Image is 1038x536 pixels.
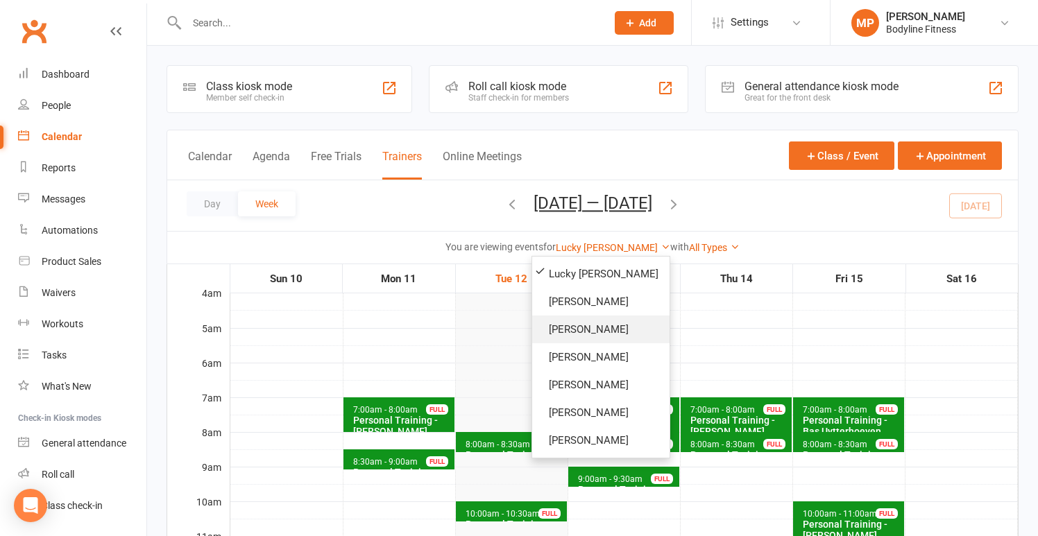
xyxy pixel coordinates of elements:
div: Personal Training - [PERSON_NAME] [690,415,789,437]
span: 7:00am - 8:00am [352,405,418,415]
a: [PERSON_NAME] [532,288,670,315]
div: General attendance kiosk mode [745,80,899,93]
div: Open Intercom Messenger [14,489,47,522]
a: General attendance kiosk mode [18,428,146,459]
div: Bodyline Fitness [886,23,965,35]
a: [PERSON_NAME] [532,399,670,426]
button: Free Trials [311,150,361,180]
div: Sat 16 [907,270,1017,287]
button: Day [187,191,238,216]
a: Reports [18,153,146,184]
strong: You are viewing events [445,241,543,252]
div: FULL [426,456,448,467]
div: Fri 15 [794,270,904,287]
a: What's New [18,371,146,402]
div: FULL [651,474,673,484]
strong: with [670,241,689,252]
div: Tue 12 [457,270,567,287]
a: Waivers [18,277,146,309]
div: People [42,100,71,111]
button: Online Meetings [443,150,522,180]
div: Automations [42,225,98,236]
input: Search... [182,13,597,33]
button: Calendar [188,150,232,180]
a: Clubworx [17,14,51,49]
div: FULL [876,508,898,519]
div: 10am [167,494,230,529]
span: Add [639,17,656,28]
div: FULL [763,404,785,415]
div: Personal Training - [PERSON_NAME] [802,449,901,472]
strong: for [543,241,556,252]
div: Great for the front desk [745,93,899,103]
span: 8:00am - 8:30am [802,440,868,449]
a: Messages [18,184,146,215]
div: FULL [538,508,561,519]
span: 10:00am - 11:00am [802,509,878,519]
button: [DATE] — [DATE] [534,193,652,213]
a: [PERSON_NAME] [532,343,670,371]
div: What's New [42,381,92,392]
div: Messages [42,193,85,205]
a: Workouts [18,309,146,340]
div: Personal Training - [PERSON_NAME] [690,449,789,472]
a: [PERSON_NAME] [532,315,670,343]
span: 7:00am - 8:00am [802,405,868,415]
a: [PERSON_NAME] [532,426,670,454]
span: 8:30am - 9:00am [352,457,418,467]
div: 6am [167,356,230,390]
div: [PERSON_NAME] [886,10,965,23]
div: Tasks [42,349,67,361]
div: Personal Training - [PERSON_NAME] [352,415,452,437]
a: Class kiosk mode [18,490,146,521]
button: Trainers [382,150,422,180]
div: Calendar [42,131,82,142]
a: People [18,90,146,121]
div: 4am [167,286,230,320]
div: Personal Training - [PERSON_NAME] [352,467,452,489]
div: Member self check-in [206,93,292,103]
button: Week [238,191,296,216]
a: Roll call [18,459,146,490]
div: MP [851,9,879,37]
span: 8:00am - 8:30am [690,440,756,449]
button: Agenda [253,150,290,180]
button: Appointment [898,141,1002,170]
a: Automations [18,215,146,246]
div: General attendance [42,438,126,449]
a: [PERSON_NAME] [532,371,670,399]
a: Lucky [PERSON_NAME] [532,260,670,288]
div: Thu 14 [681,270,792,287]
div: FULL [876,439,898,449]
div: Class check-in [42,500,103,511]
span: Settings [731,7,769,38]
button: Class / Event [789,141,894,170]
div: Dashboard [42,69,90,80]
div: FULL [763,439,785,449]
div: Product Sales [42,256,101,267]
div: Mon 11 [343,270,454,287]
span: 7:00am - 8:00am [690,405,756,415]
div: Waivers [42,287,76,298]
a: Product Sales [18,246,146,277]
span: 8:00am - 8:30am [465,440,531,449]
a: Tasks [18,340,146,371]
div: Workouts [42,318,83,329]
a: Lucky [PERSON_NAME] [556,242,670,253]
div: Reports [42,162,76,173]
div: Personal Training - Bas Uytterhoeven Spark [802,415,901,448]
span: 9:00am - 9:30am [577,474,643,484]
div: Staff check-in for members [468,93,569,103]
div: Sun 10 [231,270,341,287]
a: Dashboard [18,59,146,90]
div: Class kiosk mode [206,80,292,93]
a: All Types [689,242,740,253]
button: Add [615,11,674,35]
div: FULL [426,404,448,415]
div: 9am [167,460,230,494]
div: 7am [167,390,230,425]
div: 5am [167,321,230,356]
div: Roll call kiosk mode [468,80,569,93]
div: 8am [167,425,230,460]
a: Calendar [18,121,146,153]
